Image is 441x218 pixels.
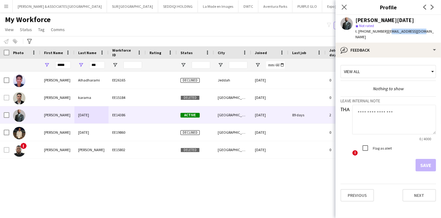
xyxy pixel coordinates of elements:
span: Comms [51,27,65,32]
div: [DATE] [251,106,288,123]
button: [PERSON_NAME] & ASSOCIATES [GEOGRAPHIC_DATA] [13,0,107,12]
h3: Profile [336,3,441,11]
div: [PERSON_NAME] [74,141,109,158]
a: Tag [36,26,47,34]
label: Flag as alert [372,146,392,151]
button: Open Filter Menu [255,62,261,68]
div: EE15802 [109,141,146,158]
input: Workforce ID Filter Input [123,61,142,69]
div: [DATE] [251,72,288,89]
span: | [EMAIL_ADDRESS][DOMAIN_NAME] [355,29,434,39]
span: Not rated [359,23,374,28]
input: Last Name Filter Input [89,61,105,69]
a: View [2,26,16,34]
div: EE26165 [109,72,146,89]
span: Declined [180,130,200,135]
div: 2 [326,106,366,123]
h3: Leave internal note [341,98,436,104]
span: Jobs (last 90 days) [329,48,355,57]
input: Row Selection is disabled for this row (unchecked) [4,147,9,153]
span: Status [180,50,193,55]
span: Last Name [78,50,96,55]
button: La Mode en Images [198,0,238,12]
div: EE15184 [109,89,146,106]
div: [PERSON_NAME][DATE] [355,17,414,23]
span: View [5,27,14,32]
div: [PERSON_NAME] [40,124,74,141]
div: [GEOGRAPHIC_DATA] [214,106,251,123]
div: [DATE] [251,89,288,106]
button: Next [403,189,436,202]
div: Nothing to show [341,86,436,91]
div: karama [74,89,109,106]
div: Feedback [336,43,441,58]
div: [DATE] [74,124,109,141]
div: [GEOGRAPHIC_DATA] [214,89,251,106]
input: Status Filter Input [192,61,210,69]
span: 0 / 4000 [414,137,436,141]
a: Status [17,26,34,34]
div: 89 days [288,106,326,123]
button: Open Filter Menu [218,62,223,68]
button: Open Filter Menu [112,62,118,68]
span: Deleted [180,148,200,152]
img: ahmed karama [13,92,25,104]
button: Aventura Parks [258,0,292,12]
div: 0 [326,89,366,106]
button: SEDDIQI HOLDING [158,0,198,12]
span: Rating [149,50,161,55]
span: City [218,50,225,55]
span: t. [PHONE_NUMBER] [355,29,388,34]
img: Ahmed Ramadan [13,127,25,139]
input: Joined Filter Input [266,61,285,69]
span: Active [180,113,200,118]
span: View all [344,69,360,74]
button: Expo [GEOGRAPHIC_DATA] [322,0,374,12]
div: [DATE] [251,124,288,141]
img: Ahmed Ramzi [13,144,25,157]
div: [GEOGRAPHIC_DATA] [214,124,251,141]
span: Last job [292,50,306,55]
input: Row Selection is disabled for this row (unchecked) [4,95,9,100]
div: [PERSON_NAME] [40,72,74,89]
span: Joined [255,50,267,55]
span: Tag [38,27,45,32]
span: Declined [180,78,200,83]
span: Photo [13,50,24,55]
app-action-btn: Advanced filters [26,38,33,45]
div: Alhadharami [74,72,109,89]
span: Deleted [180,95,200,100]
span: Workforce ID [112,48,135,57]
div: [DATE] [251,141,288,158]
button: DWTC [238,0,258,12]
div: [DATE] [74,106,109,123]
span: ! [20,143,27,149]
span: My Workforce [5,15,51,24]
div: [PERSON_NAME] [40,141,74,158]
input: City Filter Input [229,61,247,69]
button: SUR [GEOGRAPHIC_DATA] [107,0,158,12]
a: Comms [48,26,67,34]
button: Everyone5,715 [334,22,365,29]
div: [PERSON_NAME] [40,106,74,123]
span: ! [352,150,358,156]
button: Open Filter Menu [180,62,186,68]
div: [PERSON_NAME] [40,89,74,106]
div: [GEOGRAPHIC_DATA] [214,141,251,158]
div: 0 [326,124,366,141]
div: 0 [326,141,366,158]
div: EE19860 [109,124,146,141]
img: Ahmed Ramadan [13,109,25,122]
button: Open Filter Menu [78,62,84,68]
button: PURPLE GLO [292,0,322,12]
div: 0 [326,72,366,89]
button: Previous [341,189,374,202]
img: Ahmed Alhadharami [13,75,25,87]
span: Status [20,27,32,32]
div: Jeddah [214,72,251,89]
button: Open Filter Menu [44,62,50,68]
span: First Name [44,50,63,55]
div: EE14386 [109,106,146,123]
input: First Name Filter Input [55,61,71,69]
